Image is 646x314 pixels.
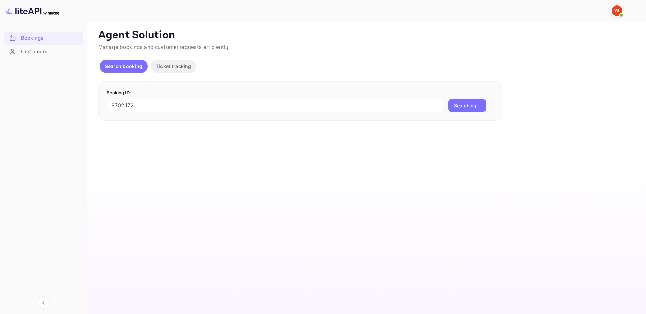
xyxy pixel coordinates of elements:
div: Bookings [21,34,80,42]
div: Customers [21,48,80,56]
button: Collapse navigation [38,296,50,309]
img: Yandex Support [612,5,622,16]
div: Bookings [4,32,83,45]
p: Agent Solution [98,29,634,42]
a: Bookings [4,32,83,44]
a: Customers [4,45,83,58]
p: Ticket tracking [156,63,191,70]
input: Enter Booking ID (e.g., 63782194) [107,99,443,112]
span: Manage bookings and customer requests efficiently. [98,44,230,51]
button: Searching... [448,99,486,112]
img: LiteAPI logo [5,5,59,16]
p: Booking ID [107,90,494,96]
p: Search booking [105,63,142,70]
